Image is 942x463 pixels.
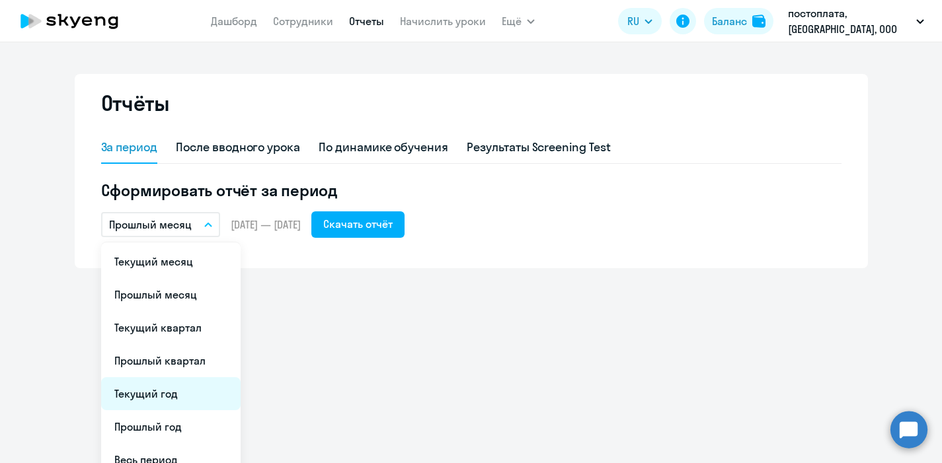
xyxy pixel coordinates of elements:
div: За период [101,139,158,156]
h5: Сформировать отчёт за период [101,180,842,201]
div: После вводного урока [176,139,300,156]
div: Баланс [712,13,747,29]
button: постоплата, [GEOGRAPHIC_DATA], ООО [781,5,931,37]
div: По динамике обучения [319,139,448,156]
a: Отчеты [349,15,384,28]
span: Ещё [502,13,522,29]
button: Прошлый месяц [101,212,220,237]
img: balance [752,15,765,28]
div: Скачать отчёт [323,216,393,232]
div: Результаты Screening Test [467,139,611,156]
h2: Отчёты [101,90,170,116]
a: Дашборд [211,15,257,28]
span: [DATE] — [DATE] [231,217,301,232]
button: Скачать отчёт [311,211,405,238]
a: Сотрудники [273,15,333,28]
button: RU [618,8,662,34]
button: Балансbalance [704,8,773,34]
button: Ещё [502,8,535,34]
a: Начислить уроки [400,15,486,28]
span: RU [627,13,639,29]
p: Прошлый месяц [109,217,192,232]
p: постоплата, [GEOGRAPHIC_DATA], ООО [788,5,911,37]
